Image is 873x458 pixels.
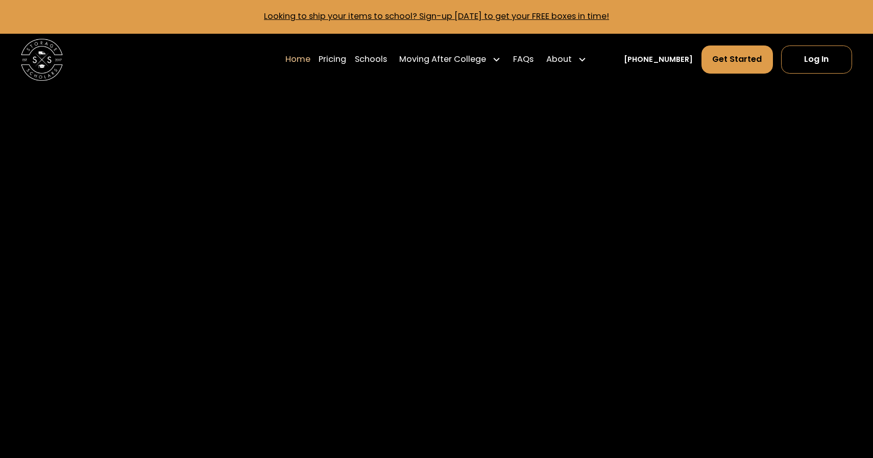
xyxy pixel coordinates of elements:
[399,53,486,66] div: Moving After College
[264,10,609,22] a: Looking to ship your items to school? Sign-up [DATE] to get your FREE boxes in time!
[513,45,533,74] a: FAQs
[546,53,572,66] div: About
[319,45,346,74] a: Pricing
[355,45,387,74] a: Schools
[21,39,63,81] img: Storage Scholars main logo
[701,45,773,74] a: Get Started
[781,45,852,74] a: Log In
[624,54,693,65] a: [PHONE_NUMBER]
[285,45,310,74] a: Home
